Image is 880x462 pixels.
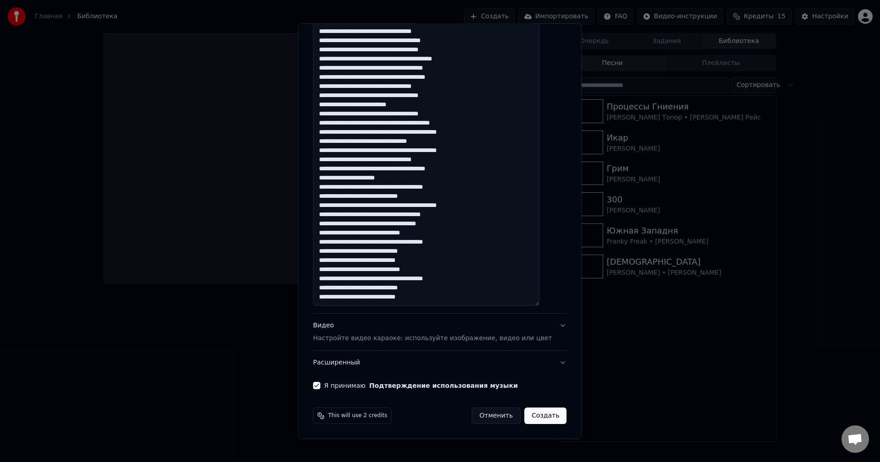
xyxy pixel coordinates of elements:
[313,334,552,343] p: Настройте видео караоке: используйте изображение, видео или цвет
[472,408,521,424] button: Отменить
[313,321,552,343] div: Видео
[324,382,518,389] label: Я принимаю
[328,412,387,419] span: This will use 2 credits
[369,382,518,389] button: Я принимаю
[313,314,566,350] button: ВидеоНастройте видео караоке: используйте изображение, видео или цвет
[313,351,566,375] button: Расширенный
[524,408,566,424] button: Создать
